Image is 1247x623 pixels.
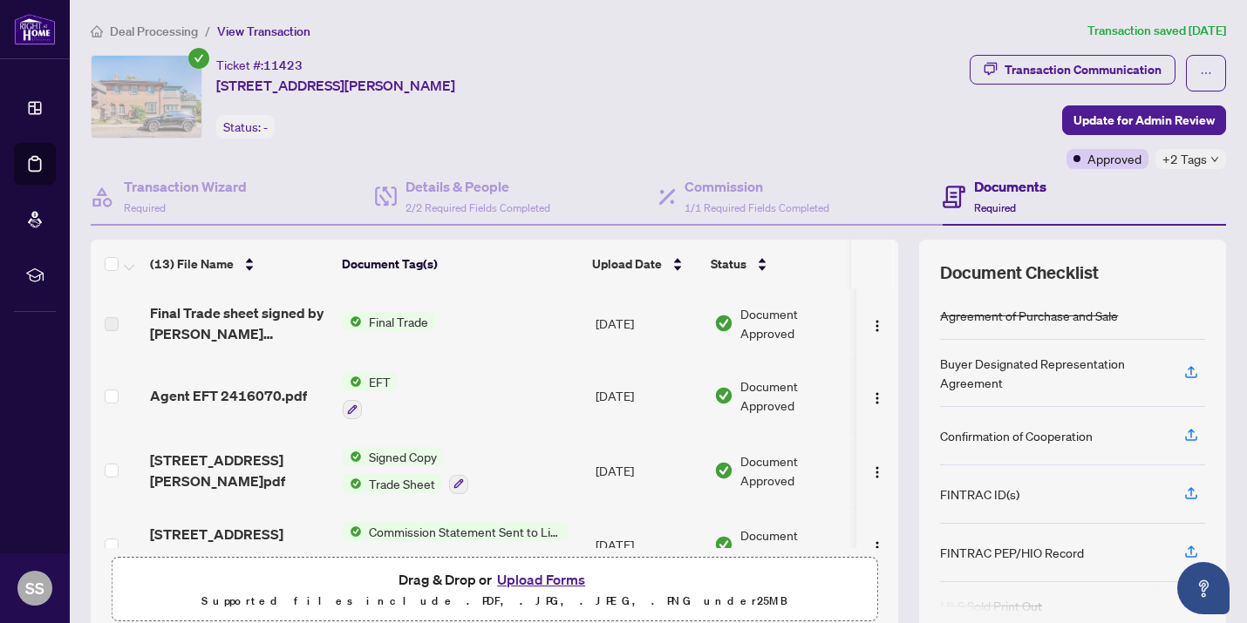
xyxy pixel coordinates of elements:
[343,522,569,569] button: Status IconCommission Statement Sent to Listing Brokerage
[714,461,733,480] img: Document Status
[940,306,1118,325] div: Agreement of Purchase and Sale
[589,433,708,508] td: [DATE]
[1073,106,1215,134] span: Update for Admin Review
[25,576,44,600] span: SS
[362,522,569,541] span: Commission Statement Sent to Listing Brokerage
[711,254,746,274] span: Status
[492,568,590,591] button: Upload Forms
[740,525,849,564] span: Document Approved
[343,522,362,541] img: Status Icon
[714,314,733,333] img: Document Status
[205,21,210,41] li: /
[1087,149,1141,168] span: Approved
[216,55,303,75] div: Ticket #:
[1062,105,1226,135] button: Update for Admin Review
[343,474,362,493] img: Status Icon
[740,376,849,415] span: Document Approved
[1177,562,1230,614] button: Open asap
[150,254,234,274] span: (13) File Name
[870,465,884,479] img: Logo
[263,58,303,73] span: 11423
[863,309,891,337] button: Logo
[399,568,590,591] span: Drag & Drop or
[188,48,209,69] span: check-circle
[335,240,585,288] th: Document Tag(s)
[150,450,329,491] span: [STREET_ADDRESS][PERSON_NAME]pdf
[685,176,829,197] h4: Commission
[150,524,329,565] span: [STREET_ADDRESS][PERSON_NAME] - INVOICE.pdf
[14,13,56,45] img: logo
[362,474,442,493] span: Trade Sheet
[123,591,866,612] p: Supported files include .PDF, .JPG, .JPEG, .PNG under 25 MB
[740,304,849,342] span: Document Approved
[216,115,275,139] div: Status:
[92,56,201,138] img: IMG-E9363630_1.jpg
[143,240,335,288] th: (13) File Name
[974,201,1016,214] span: Required
[343,372,398,419] button: Status IconEFT
[974,176,1046,197] h4: Documents
[405,201,550,214] span: 2/2 Required Fields Completed
[124,201,166,214] span: Required
[1200,67,1212,79] span: ellipsis
[91,25,103,37] span: home
[216,75,455,96] span: [STREET_ADDRESS][PERSON_NAME]
[217,24,310,39] span: View Transaction
[150,385,307,406] span: Agent EFT 2416070.pdf
[714,535,733,554] img: Document Status
[112,558,876,622] span: Drag & Drop orUpload FormsSupported files include .PDF, .JPG, .JPEG, .PNG under25MB
[362,312,435,331] span: Final Trade
[685,201,829,214] span: 1/1 Required Fields Completed
[343,372,362,391] img: Status Icon
[863,457,891,484] button: Logo
[362,447,444,466] span: Signed Copy
[592,254,662,274] span: Upload Date
[589,508,708,583] td: [DATE]
[940,543,1084,562] div: FINTRAC PEP/HIO Record
[970,55,1175,85] button: Transaction Communication
[940,484,1019,504] div: FINTRAC ID(s)
[343,312,362,331] img: Status Icon
[343,447,362,466] img: Status Icon
[585,240,704,288] th: Upload Date
[1162,149,1207,169] span: +2 Tags
[263,119,268,135] span: -
[110,24,198,39] span: Deal Processing
[940,261,1099,285] span: Document Checklist
[740,451,849,490] span: Document Approved
[870,319,884,333] img: Logo
[150,302,329,344] span: Final Trade sheet signed by [PERSON_NAME] 2416070.pdf
[124,176,247,197] h4: Transaction Wizard
[863,382,891,410] button: Logo
[343,312,435,331] button: Status IconFinal Trade
[940,354,1163,392] div: Buyer Designated Representation Agreement
[870,391,884,405] img: Logo
[940,426,1093,445] div: Confirmation of Cooperation
[714,386,733,405] img: Document Status
[704,240,852,288] th: Status
[1210,155,1219,164] span: down
[1005,56,1162,84] div: Transaction Communication
[1087,21,1226,41] article: Transaction saved [DATE]
[870,540,884,554] img: Logo
[362,372,398,391] span: EFT
[589,358,708,433] td: [DATE]
[863,531,891,559] button: Logo
[589,288,708,358] td: [DATE]
[343,447,468,494] button: Status IconSigned CopyStatus IconTrade Sheet
[405,176,550,197] h4: Details & People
